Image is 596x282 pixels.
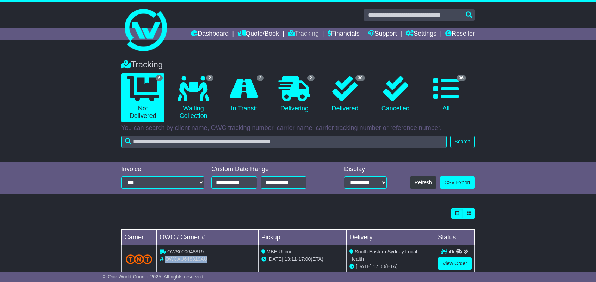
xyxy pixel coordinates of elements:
[450,136,475,148] button: Search
[191,28,229,40] a: Dashboard
[165,256,207,262] span: OWCAU648819AU
[258,230,347,245] td: Pickup
[222,73,266,115] a: 2 In Transit
[373,264,385,269] span: 17:00
[344,166,387,173] div: Display
[288,28,319,40] a: Tracking
[268,256,283,262] span: [DATE]
[211,166,324,173] div: Custom Date Range
[261,256,344,263] div: - (ETA)
[323,73,367,115] a: 30 Delivered
[445,28,475,40] a: Reseller
[257,75,264,81] span: 2
[126,254,152,264] img: TNT_Domestic.png
[237,28,279,40] a: Quote/Book
[156,75,163,81] span: 6
[122,230,157,245] td: Carrier
[167,249,204,254] span: OWS000648819
[405,28,436,40] a: Settings
[355,75,365,81] span: 30
[435,230,475,245] td: Status
[356,264,371,269] span: [DATE]
[267,249,293,254] span: MBE Ultimo
[349,249,417,262] span: South Eastern Sydney Local Health
[374,73,417,115] a: Cancelled
[206,75,213,81] span: 2
[121,73,164,122] a: 6 Not Delivered
[273,73,316,115] a: 2 Delivering
[438,257,472,270] a: View Order
[103,274,205,280] span: © One World Courier 2025. All rights reserved.
[157,230,259,245] td: OWC / Carrier #
[118,60,478,70] div: Tracking
[440,176,475,189] a: CSV Export
[298,256,311,262] span: 17:00
[349,263,432,270] div: (ETA)
[307,75,315,81] span: 2
[121,124,475,132] p: You can search by client name, OWC tracking number, carrier name, carrier tracking number or refe...
[410,176,436,189] button: Refresh
[328,28,360,40] a: Financials
[172,73,215,122] a: 2 Waiting Collection
[347,230,435,245] td: Delivery
[285,256,297,262] span: 13:11
[121,166,204,173] div: Invoice
[424,73,468,115] a: 36 All
[457,75,466,81] span: 36
[368,28,397,40] a: Support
